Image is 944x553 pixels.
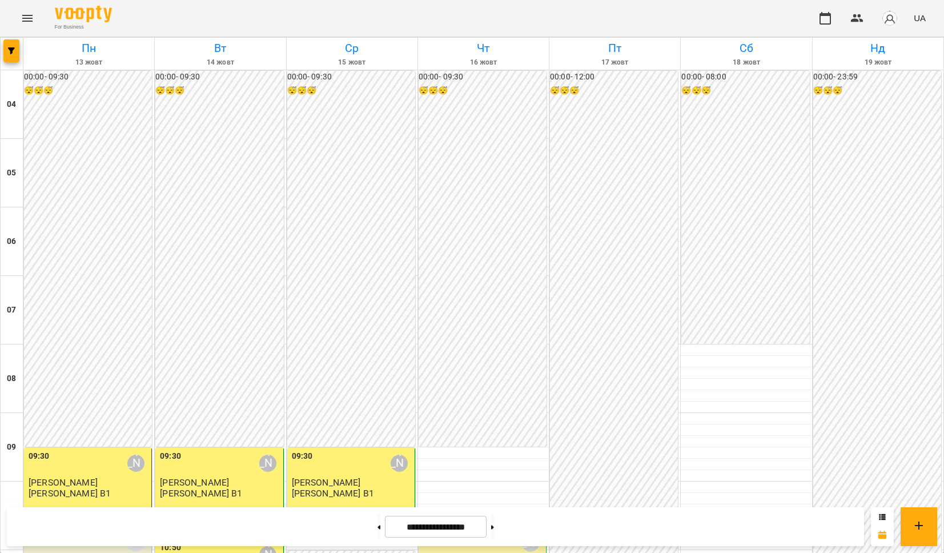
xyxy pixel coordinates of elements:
h6: 00:00 - 23:59 [813,71,941,83]
h6: 😴😴😴 [419,85,547,97]
h6: Нд [814,39,942,57]
div: Олена Грицайко [391,455,408,472]
h6: Сб [682,39,810,57]
p: [PERSON_NAME] В1 [29,488,111,498]
div: Олена Грицайко [259,455,276,472]
h6: 08 [7,372,16,385]
label: 09:30 [29,450,50,463]
h6: Ср [288,39,416,57]
h6: 00:00 - 08:00 [681,71,809,83]
h6: Чт [420,39,547,57]
div: Олена Грицайко [127,455,144,472]
h6: 15 жовт [288,57,416,68]
img: Voopty Logo [55,6,112,22]
h6: 16 жовт [420,57,547,68]
span: [PERSON_NAME] [292,477,361,488]
h6: 09 [7,441,16,454]
h6: 18 жовт [682,57,810,68]
h6: 05 [7,167,16,179]
span: For Business [55,23,112,31]
label: 09:30 [292,450,313,463]
h6: 06 [7,235,16,248]
h6: 04 [7,98,16,111]
h6: Пт [551,39,678,57]
h6: 00:00 - 09:30 [155,71,283,83]
p: [PERSON_NAME] В1 [292,488,374,498]
h6: 😴😴😴 [287,85,415,97]
h6: 😴😴😴 [550,85,678,97]
h6: 13 жовт [25,57,152,68]
span: [PERSON_NAME] [160,477,229,488]
h6: Вт [156,39,284,57]
h6: 😴😴😴 [24,85,152,97]
label: 09:30 [160,450,181,463]
img: avatar_s.png [882,10,898,26]
p: [PERSON_NAME] В1 [160,488,242,498]
h6: 😴😴😴 [681,85,809,97]
h6: 00:00 - 12:00 [550,71,678,83]
h6: 17 жовт [551,57,678,68]
button: Menu [14,5,41,32]
h6: 00:00 - 09:30 [287,71,415,83]
h6: Пн [25,39,152,57]
span: [PERSON_NAME] [29,477,98,488]
h6: 07 [7,304,16,316]
h6: 😴😴😴 [155,85,283,97]
h6: 😴😴😴 [813,85,941,97]
span: UA [914,12,926,24]
h6: 00:00 - 09:30 [24,71,152,83]
h6: 00:00 - 09:30 [419,71,547,83]
h6: 19 жовт [814,57,942,68]
button: UA [909,7,930,29]
h6: 14 жовт [156,57,284,68]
